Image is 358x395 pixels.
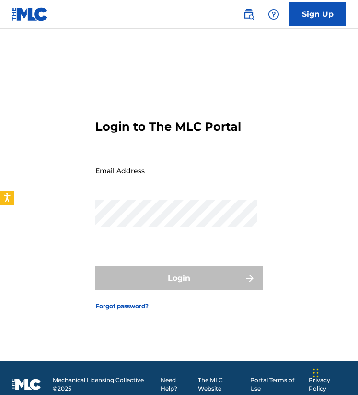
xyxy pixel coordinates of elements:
a: Forgot password? [95,302,149,311]
img: help [268,9,279,20]
img: MLC Logo [12,7,48,21]
a: Need Help? [161,376,192,393]
img: search [243,9,254,20]
h3: Login to The MLC Portal [95,120,241,134]
iframe: Chat Widget [310,349,358,395]
span: Mechanical Licensing Collective © 2025 [53,376,155,393]
div: Help [264,5,283,24]
a: Privacy Policy [309,376,346,393]
a: Portal Terms of Use [250,376,302,393]
div: Drag [313,359,319,387]
a: Sign Up [289,2,346,26]
a: The MLC Website [198,376,244,393]
a: Public Search [239,5,258,24]
img: logo [12,379,41,390]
